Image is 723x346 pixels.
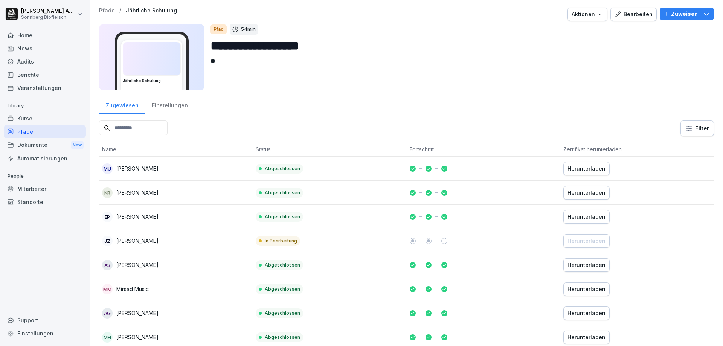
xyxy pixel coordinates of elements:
[567,213,606,221] div: Herunterladen
[567,8,607,21] button: Aktionen
[265,310,300,317] p: Abgeschlossen
[116,261,159,269] p: [PERSON_NAME]
[102,163,113,174] div: MU
[102,332,113,343] div: MH
[99,8,115,14] a: Pfade
[567,285,606,293] div: Herunterladen
[4,195,86,209] a: Standorte
[265,189,300,196] p: Abgeschlossen
[116,189,159,197] p: [PERSON_NAME]
[102,187,113,198] div: KR
[563,282,610,296] button: Herunterladen
[102,308,113,319] div: AG
[4,29,86,42] a: Home
[102,284,113,294] div: MM
[567,189,606,197] div: Herunterladen
[685,125,709,132] div: Filter
[560,142,714,157] th: Zertifikat herunterladen
[567,261,606,269] div: Herunterladen
[4,125,86,138] a: Pfade
[4,68,86,81] a: Berichte
[265,213,300,220] p: Abgeschlossen
[71,141,84,149] div: New
[265,262,300,268] p: Abgeschlossen
[253,142,406,157] th: Status
[567,165,606,173] div: Herunterladen
[563,258,610,272] button: Herunterladen
[567,333,606,341] div: Herunterladen
[99,142,253,157] th: Name
[4,327,86,340] a: Einstellungen
[567,309,606,317] div: Herunterladen
[671,10,698,18] p: Zuweisen
[610,8,657,21] button: Bearbeiten
[145,95,194,114] a: Einstellungen
[660,8,714,20] button: Zuweisen
[116,213,159,221] p: [PERSON_NAME]
[4,112,86,125] a: Kurse
[102,212,113,222] div: EP
[4,42,86,55] a: News
[116,237,159,245] p: [PERSON_NAME]
[102,260,113,270] div: AS
[4,182,86,195] a: Mitarbeiter
[563,306,610,320] button: Herunterladen
[4,152,86,165] a: Automatisierungen
[4,100,86,112] p: Library
[119,8,121,14] p: /
[615,10,653,18] div: Bearbeiten
[21,15,76,20] p: Sonnberg Biofleisch
[563,210,610,224] button: Herunterladen
[563,234,610,248] button: Herunterladen
[21,8,76,14] p: [PERSON_NAME] Anibas
[210,24,227,34] div: Pfad
[407,142,560,157] th: Fortschritt
[265,286,300,293] p: Abgeschlossen
[4,55,86,68] a: Audits
[4,314,86,327] div: Support
[116,333,159,341] p: [PERSON_NAME]
[563,186,610,200] button: Herunterladen
[4,138,86,152] a: DokumenteNew
[265,165,300,172] p: Abgeschlossen
[116,285,149,293] p: Mirsad Music
[123,78,181,84] h3: Jährliche Schulung
[265,334,300,341] p: Abgeschlossen
[126,8,177,14] a: Jährliche Schulung
[99,95,145,114] a: Zugewiesen
[572,10,603,18] div: Aktionen
[4,81,86,95] a: Veranstaltungen
[102,236,113,246] div: JZ
[563,162,610,175] button: Herunterladen
[4,138,86,152] div: Dokumente
[567,237,606,245] div: Herunterladen
[265,238,297,244] p: In Bearbeitung
[681,121,714,136] button: Filter
[563,331,610,344] button: Herunterladen
[4,170,86,182] p: People
[116,309,159,317] p: [PERSON_NAME]
[116,165,159,172] p: [PERSON_NAME]
[241,26,256,33] p: 54 min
